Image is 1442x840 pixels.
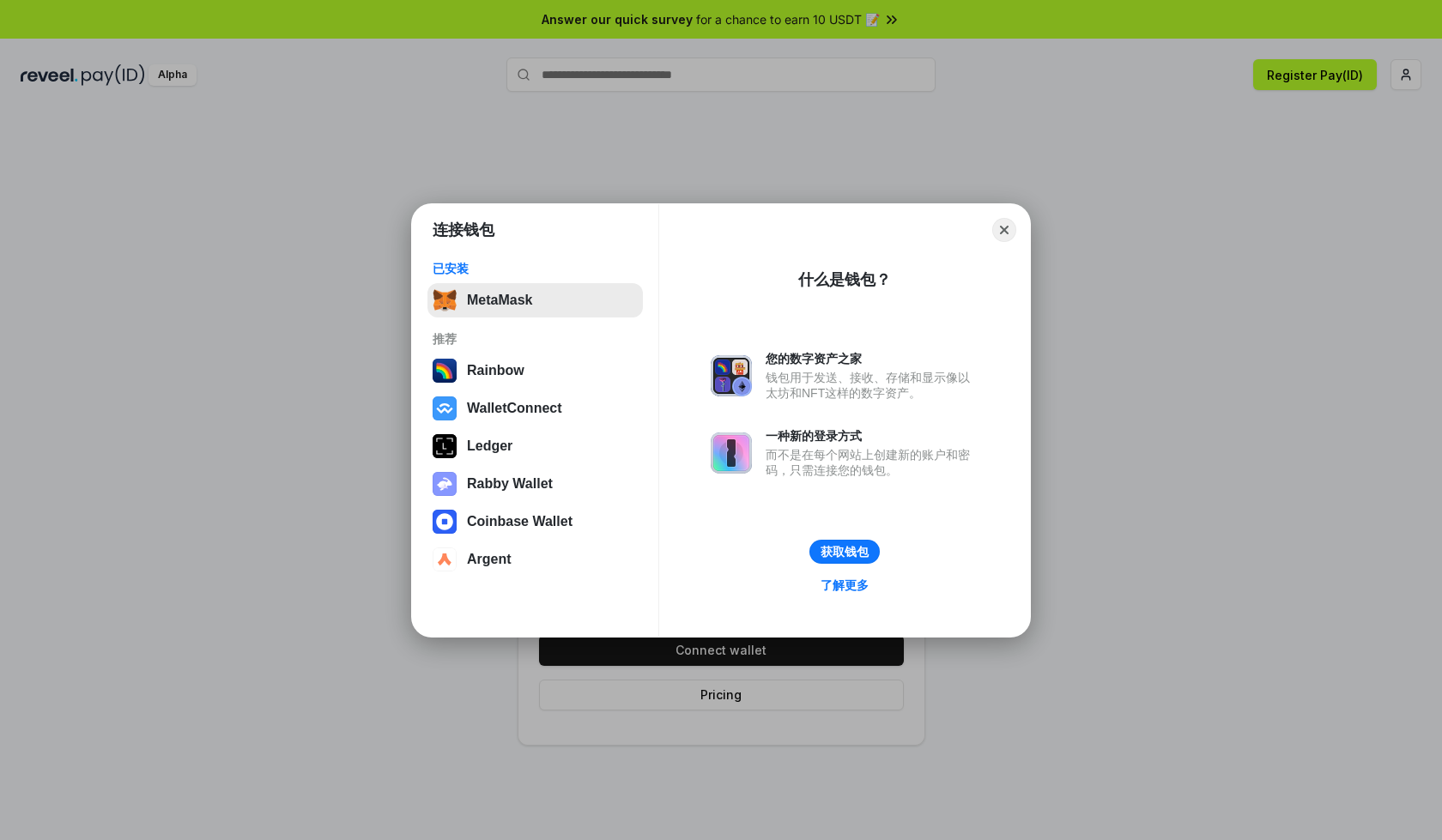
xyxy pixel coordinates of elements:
[798,269,891,290] div: 什么是钱包？
[427,505,643,539] button: Coinbase Wallet
[427,467,643,501] button: Rabby Wallet
[766,370,978,401] div: 钱包用于发送、接收、存储和显示像以太坊和NFT这样的数字资产。
[992,218,1016,242] button: Close
[433,359,457,383] img: svg+xml,%3Csvg%20width%3D%22120%22%20height%3D%22120%22%20viewBox%3D%220%200%20120%20120%22%20fil...
[467,293,532,308] div: MetaMask
[433,261,638,276] div: 已安装
[711,355,752,396] img: svg+xml,%3Csvg%20xmlns%3D%22http%3A%2F%2Fwww.w3.org%2F2000%2Fsvg%22%20fill%3D%22none%22%20viewBox...
[433,547,457,571] img: svg+xml,%3Csvg%20width%3D%2228%22%20height%3D%2228%22%20viewBox%3D%220%200%2028%2028%22%20fill%3D...
[821,577,869,593] div: 了解更多
[467,401,562,416] div: WalletConnect
[427,283,643,317] button: MetaMask
[433,472,457,496] img: svg+xml,%3Csvg%20xmlns%3D%22http%3A%2F%2Fwww.w3.org%2F2000%2Fsvg%22%20fill%3D%22none%22%20viewBox...
[427,429,643,463] button: Ledger
[810,574,879,596] a: 了解更多
[467,363,524,378] div: Rainbow
[433,434,457,458] img: svg+xml,%3Csvg%20xmlns%3D%22http%3A%2F%2Fwww.w3.org%2F2000%2Fsvg%22%20width%3D%2228%22%20height%3...
[821,544,869,559] div: 获取钱包
[467,552,512,567] div: Argent
[766,447,978,478] div: 而不是在每个网站上创建新的账户和密码，只需连接您的钱包。
[711,432,752,474] img: svg+xml,%3Csvg%20xmlns%3D%22http%3A%2F%2Fwww.w3.org%2F2000%2Fsvg%22%20fill%3D%22none%22%20viewBox...
[433,288,457,312] img: svg+xml,%3Csvg%20fill%3D%22none%22%20height%3D%2233%22%20viewBox%3D%220%200%2035%2033%22%20width%...
[433,220,494,240] h1: 连接钱包
[427,542,643,577] button: Argent
[427,354,643,388] button: Rainbow
[433,510,457,534] img: svg+xml,%3Csvg%20width%3D%2228%22%20height%3D%2228%22%20viewBox%3D%220%200%2028%2028%22%20fill%3D...
[433,331,638,347] div: 推荐
[766,428,978,444] div: 一种新的登录方式
[766,351,978,366] div: 您的数字资产之家
[433,396,457,420] img: svg+xml,%3Csvg%20width%3D%2228%22%20height%3D%2228%22%20viewBox%3D%220%200%2028%2028%22%20fill%3D...
[467,476,553,492] div: Rabby Wallet
[467,514,573,529] div: Coinbase Wallet
[809,540,880,564] button: 获取钱包
[427,391,643,426] button: WalletConnect
[467,438,512,454] div: Ledger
